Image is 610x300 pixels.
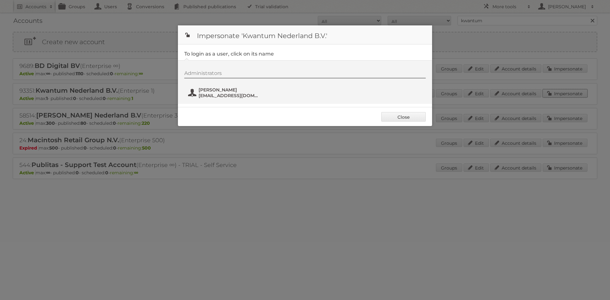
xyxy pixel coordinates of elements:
[184,70,426,78] div: Administrators
[187,86,262,99] button: [PERSON_NAME] [EMAIL_ADDRESS][DOMAIN_NAME]
[184,51,274,57] legend: To login as a user, click on its name
[199,93,260,98] span: [EMAIL_ADDRESS][DOMAIN_NAME]
[199,87,260,93] span: [PERSON_NAME]
[178,25,432,44] h1: Impersonate 'Kwantum Nederland B.V.'
[381,112,426,122] a: Close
